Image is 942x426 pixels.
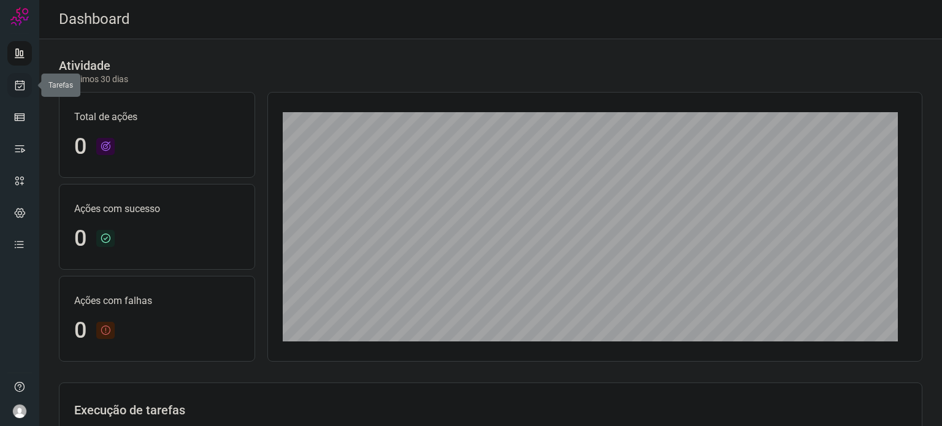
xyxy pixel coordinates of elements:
h3: Atividade [59,58,110,73]
h1: 0 [74,318,86,344]
p: Ações com falhas [74,294,240,308]
img: avatar-user-boy.jpg [12,404,27,419]
img: Logo [10,7,29,26]
h3: Execução de tarefas [74,403,907,417]
p: Últimos 30 dias [59,73,128,86]
h2: Dashboard [59,10,130,28]
p: Total de ações [74,110,240,124]
span: Tarefas [48,81,73,89]
h1: 0 [74,134,86,160]
p: Ações com sucesso [74,202,240,216]
h1: 0 [74,226,86,252]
